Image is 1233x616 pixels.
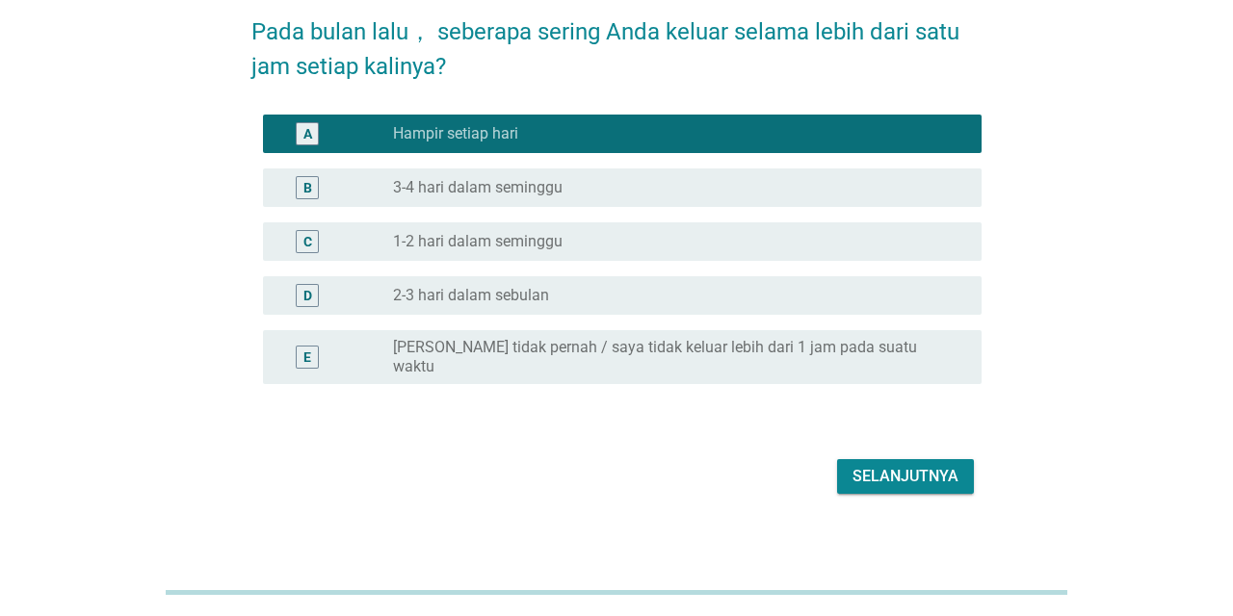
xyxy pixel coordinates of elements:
[393,124,518,143] label: Hampir setiap hari
[303,231,312,251] div: C
[853,465,958,488] div: Selanjutnya
[303,177,312,197] div: B
[393,338,950,376] label: [PERSON_NAME] tidak pernah / saya tidak keluar lebih dari 1 jam pada suatu waktu
[393,286,549,305] label: 2-3 hari dalam sebulan
[393,232,563,251] label: 1-2 hari dalam seminggu
[393,178,563,197] label: 3-4 hari dalam seminggu
[837,459,974,494] button: Selanjutnya
[303,123,312,143] div: A
[303,285,312,305] div: D
[303,346,311,367] div: E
